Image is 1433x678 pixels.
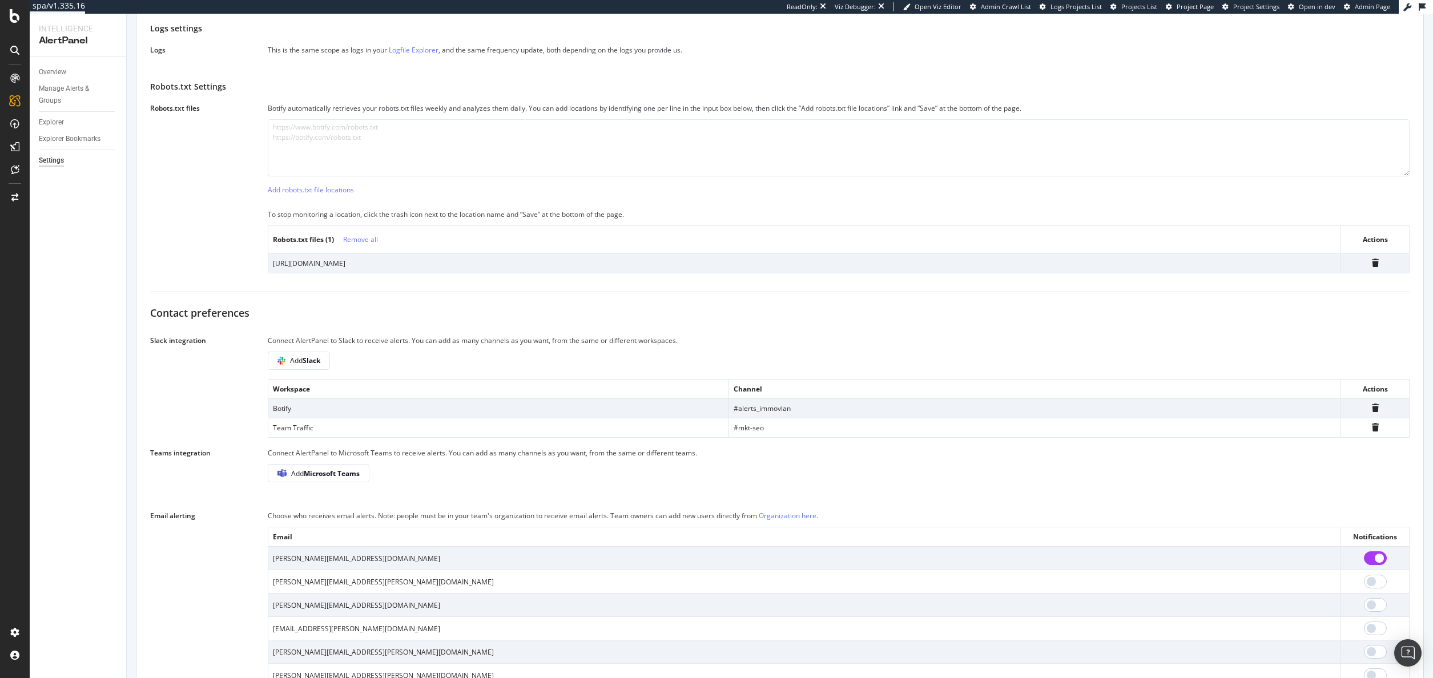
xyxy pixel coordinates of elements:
th: Robots.txt files ( 1 ) [268,225,1341,253]
div: Logs settings [150,22,1410,35]
span: Add [290,356,320,365]
span: Project Settings [1233,2,1279,11]
div: Explorer Bookmarks [39,133,100,145]
a: Settings [39,155,118,167]
span: Open in dev [1299,2,1335,11]
b: Microsoft Teams [304,469,360,478]
span: Logs Projects List [1050,2,1102,11]
button: Remove all [343,231,378,249]
div: Robots.txt files [150,103,200,113]
a: Project Page [1166,2,1214,11]
div: Settings [39,155,64,167]
a: Manage Alerts & Groups [39,83,118,107]
div: This is the same scope as logs in your , and the same frequency update, both depending on the log... [268,44,1410,56]
div: [URL][DOMAIN_NAME] [273,259,1336,268]
a: Overview [39,66,118,78]
div: Open Intercom Messenger [1394,639,1422,667]
a: Explorer Bookmarks [39,133,118,145]
th: Channel [728,379,1341,398]
a: Project Settings [1222,2,1279,11]
div: Email alerting [150,511,195,520]
a: Logs Projects List [1040,2,1102,11]
div: Intelligence [39,23,117,34]
div: Overview [39,66,66,78]
img: BGgcIL3g.png [277,357,285,365]
a: Open in dev [1288,2,1335,11]
span: Open Viz Editor [915,2,961,11]
button: AddMicrosoft Teams [268,464,369,482]
div: Choose who receives email alerts. Note: people must be in your team's organization to receive ema... [268,510,1410,522]
div: ReadOnly: [787,2,818,11]
div: Robots.txt Settings [150,80,1410,93]
div: Botify automatically retrieves your robots.txt files weekly and analyzes them daily. You can add ... [268,102,1410,115]
a: Admin Crawl List [970,2,1031,11]
img: 8-M_K_5x.png [277,469,287,477]
div: Explorer [39,116,64,128]
div: Connect AlertPanel to Slack to receive alerts. You can add as many channels as you want, from the... [268,334,1410,347]
td: [PERSON_NAME][EMAIL_ADDRESS][DOMAIN_NAME] [268,547,1341,570]
span: Admin Crawl List [981,2,1031,11]
span: Admin Page [1355,2,1390,11]
td: #mkt-seo [728,418,1341,437]
div: Contact preferences [150,306,1410,321]
span: Projects List [1121,2,1157,11]
div: Notifications [1346,532,1404,542]
div: AlertPanel [39,34,117,47]
div: Viz Debugger: [835,2,876,11]
button: Add robots.txt file locations [268,181,354,199]
td: [PERSON_NAME][EMAIL_ADDRESS][DOMAIN_NAME] [268,594,1341,617]
div: Slack integration [150,336,206,345]
div: Add [291,469,360,478]
div: Manage Alerts & Groups [39,83,107,107]
th: Email [268,527,1341,547]
div: Actions [1346,384,1404,394]
td: Botify [268,398,729,418]
a: Admin Page [1344,2,1390,11]
b: Slack [303,356,320,365]
div: Logs [150,45,166,55]
div: Add robots.txt file locations [268,185,354,195]
td: [PERSON_NAME][EMAIL_ADDRESS][PERSON_NAME][DOMAIN_NAME] [268,640,1341,664]
div: Teams integration [150,448,211,458]
a: Explorer [39,116,118,128]
div: Actions [1346,235,1404,244]
a: Projects List [1110,2,1157,11]
th: Workspace [268,379,729,398]
button: AddSlack [268,352,330,370]
a: Open Viz Editor [903,2,961,11]
td: [PERSON_NAME][EMAIL_ADDRESS][PERSON_NAME][DOMAIN_NAME] [268,570,1341,594]
td: [EMAIL_ADDRESS][PERSON_NAME][DOMAIN_NAME] [268,617,1341,640]
span: Project Page [1177,2,1214,11]
div: To stop monitoring a location, click the trash icon next to the location name and “Save” at the b... [268,208,1410,221]
td: #alerts_immovlan [728,398,1341,418]
div: Connect AlertPanel to Microsoft Teams to receive alerts. You can add as many channels as you want... [268,447,1410,459]
div: Remove all [343,235,378,244]
a: Organization here [759,511,816,520]
a: Logfile Explorer [389,45,438,55]
td: Team Traffic [268,418,729,437]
